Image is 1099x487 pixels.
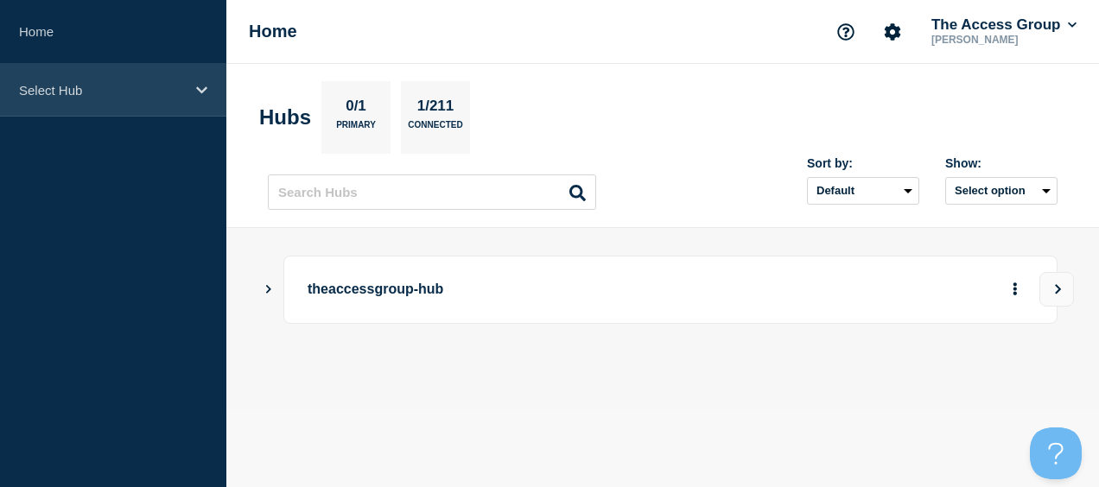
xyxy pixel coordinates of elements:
[336,120,376,138] p: Primary
[945,177,1058,205] button: Select option
[340,98,373,120] p: 0/1
[19,83,185,98] p: Select Hub
[259,105,311,130] h2: Hubs
[928,16,1080,34] button: The Access Group
[1039,272,1074,307] button: View
[807,156,919,170] div: Sort by:
[1004,274,1026,306] button: More actions
[1030,427,1082,479] iframe: Help Scout Beacon - Open
[828,14,864,50] button: Support
[945,156,1058,170] div: Show:
[410,98,461,120] p: 1/211
[308,274,932,306] p: theaccessgroup-hub
[249,22,297,41] h1: Home
[874,14,911,50] button: Account settings
[807,177,919,205] select: Sort by
[268,174,596,210] input: Search Hubs
[928,34,1080,46] p: [PERSON_NAME]
[408,120,462,138] p: Connected
[264,283,273,296] button: Show Connected Hubs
